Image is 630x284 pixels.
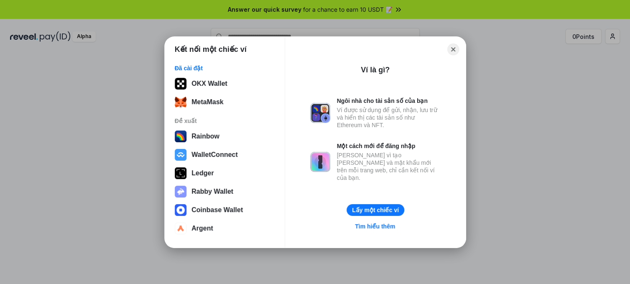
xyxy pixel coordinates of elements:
div: Tìm hiểu thêm [355,223,395,230]
button: Lấy một chiếc ví [347,204,404,216]
button: Argent [172,220,277,237]
img: svg+xml,%3Csvg%20xmlns%3D%22http%3A%2F%2Fwww.w3.org%2F2000%2Fsvg%22%20fill%3D%22none%22%20viewBox... [175,186,186,197]
div: Đề xuất [175,117,275,125]
img: svg+xml,%3Csvg%20xmlns%3D%22http%3A%2F%2Fwww.w3.org%2F2000%2Fsvg%22%20fill%3D%22none%22%20viewBox... [310,103,330,123]
img: svg+xml,%3Csvg%20xmlns%3D%22http%3A%2F%2Fwww.w3.org%2F2000%2Fsvg%22%20width%3D%2228%22%20height%3... [175,167,186,179]
div: Argent [191,225,213,232]
div: [PERSON_NAME] vì tạo [PERSON_NAME] và mật khẩu mới trên mỗi trang web, chỉ cần kết nối ví của bạn. [337,151,441,182]
div: Ví được sử dụng để gửi, nhận, lưu trữ và hiển thị các tài sản số như Ethereum và NFT. [337,106,441,129]
img: 5VZ71FV6L7PA3gg3tXrdQ+DgLhC+75Wq3no69P3MC0NFQpx2lL04Ql9gHK1bRDjsSBIvScBnDTk1WrlGIZBorIDEYJj+rhdgn... [175,78,186,90]
div: Rabby Wallet [191,188,233,195]
img: svg+xml,%3Csvg%20width%3D%2228%22%20height%3D%2228%22%20viewBox%3D%220%200%2028%2028%22%20fill%3D... [175,204,186,216]
button: Ledger [172,165,277,182]
h1: Kết nối một chiếc ví [175,44,247,54]
button: MetaMask [172,94,277,110]
button: Coinbase Wallet [172,202,277,218]
div: Lấy một chiếc ví [352,206,399,214]
img: svg+xml,%3Csvg%20xmlns%3D%22http%3A%2F%2Fwww.w3.org%2F2000%2Fsvg%22%20fill%3D%22none%22%20viewBox... [310,152,330,172]
button: WalletConnect [172,146,277,163]
div: MetaMask [191,98,223,106]
div: Ledger [191,169,214,177]
img: svg+xml,%3Csvg%20width%3D%22120%22%20height%3D%22120%22%20viewBox%3D%220%200%20120%20120%22%20fil... [175,130,186,142]
button: Rainbow [172,128,277,145]
div: OKX Wallet [191,80,227,87]
div: Đã cài đặt [175,64,275,72]
img: svg+xml,%3Csvg%20width%3D%2228%22%20height%3D%2228%22%20viewBox%3D%220%200%2028%2028%22%20fill%3D... [175,149,186,161]
button: Close [447,43,459,55]
div: Coinbase Wallet [191,206,243,214]
div: Ngôi nhà cho tài sản số của bạn [337,97,441,105]
a: Tìm hiểu thêm [350,221,400,232]
button: OKX Wallet [172,75,277,92]
div: WalletConnect [191,151,238,159]
img: svg+xml,%3Csvg%20width%3D%2228%22%20height%3D%2228%22%20viewBox%3D%220%200%2028%2028%22%20fill%3D... [175,223,186,234]
div: Một cách mới để đăng nhập [337,142,441,150]
div: Ví là gì? [361,65,390,75]
button: Rabby Wallet [172,183,277,200]
img: svg+xml;base64,PHN2ZyB3aWR0aD0iMzUiIGhlaWdodD0iMzQiIHZpZXdCb3g9IjAgMCAzNSAzNCIgZmlsbD0ibm9uZSIgeG... [175,96,186,108]
div: Rainbow [191,133,219,140]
